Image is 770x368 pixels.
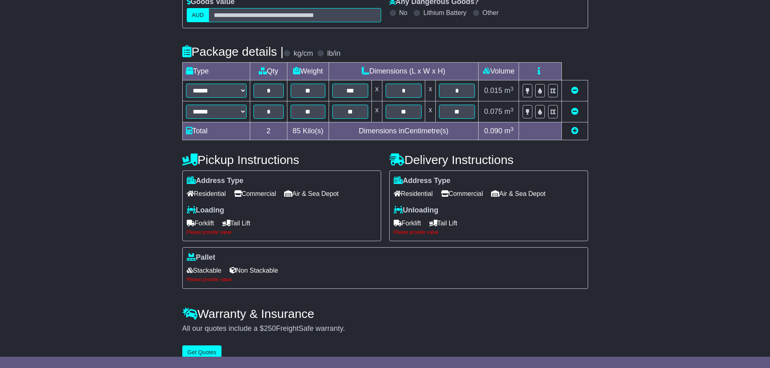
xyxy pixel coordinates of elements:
span: Commercial [234,187,276,200]
td: x [371,101,382,122]
label: Unloading [394,206,439,215]
div: All our quotes include a $ FreightSafe warranty. [182,324,588,333]
label: lb/in [327,49,340,58]
td: x [425,101,436,122]
label: AUD [187,8,209,22]
span: 250 [264,324,276,332]
td: Weight [287,63,329,80]
span: Tail Lift [222,217,251,229]
td: x [425,80,436,101]
a: Remove this item [571,86,578,95]
label: Lithium Battery [423,9,466,17]
td: 2 [250,122,287,140]
a: Add new item [571,127,578,135]
span: 0.075 [484,107,502,116]
td: Type [182,63,250,80]
sup: 3 [511,107,514,113]
span: Air & Sea Depot [491,187,546,200]
span: 0.090 [484,127,502,135]
div: Please provide value [394,229,584,235]
div: Please provide value [187,277,584,282]
span: Residential [394,187,433,200]
label: Address Type [187,177,244,185]
td: Dimensions (L x W x H) [329,63,479,80]
div: Please provide value [187,229,377,235]
label: kg/cm [293,49,313,58]
td: Volume [479,63,519,80]
span: m [504,127,514,135]
span: Stackable [187,264,222,277]
a: Remove this item [571,107,578,116]
h4: Package details | [182,45,284,58]
span: Tail Lift [429,217,458,229]
span: m [504,86,514,95]
span: Commercial [441,187,483,200]
td: x [371,80,382,101]
span: Forklift [187,217,214,229]
span: 85 [293,127,301,135]
span: Forklift [394,217,421,229]
td: Qty [250,63,287,80]
button: Get Quotes [182,345,222,360]
td: Dimensions in Centimetre(s) [329,122,479,140]
label: Other [483,9,499,17]
span: 0.015 [484,86,502,95]
label: Loading [187,206,224,215]
sup: 3 [511,86,514,92]
span: m [504,107,514,116]
h4: Delivery Instructions [389,153,588,166]
span: Air & Sea Depot [284,187,339,200]
span: Residential [187,187,226,200]
td: Kilo(s) [287,122,329,140]
h4: Pickup Instructions [182,153,381,166]
span: Non Stackable [230,264,278,277]
label: No [399,9,407,17]
h4: Warranty & Insurance [182,307,588,320]
label: Address Type [394,177,451,185]
label: Pallet [187,253,215,262]
sup: 3 [511,126,514,132]
td: Total [182,122,250,140]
